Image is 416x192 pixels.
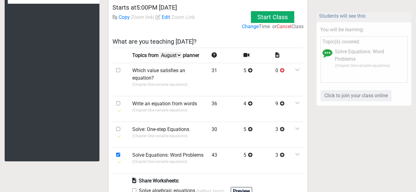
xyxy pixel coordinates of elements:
label: Cancel [277,23,291,30]
button: Click to join your class online [321,90,392,102]
td: 0 [272,63,304,96]
td: 9 [272,96,304,122]
td: 5 [240,63,272,96]
label: | [112,14,195,24]
span: Time [259,24,270,29]
td: 5 [240,122,272,147]
p: (Chapter: One-variable equations ) [132,107,204,113]
span: Class [291,24,304,29]
label: Students will see this: [319,12,366,20]
td: 3 [272,122,304,147]
label: Change [242,23,259,30]
label: Topic(s) covered: [322,38,360,45]
td: 31 [208,63,240,96]
h5: What are you teaching [DATE]? [112,38,304,45]
p: (Chapter: One-variable equations ) [335,63,406,68]
label: Which value satisfies an equation? [132,67,204,82]
p: (Chapter: One-variable equations ) [132,159,204,164]
td: 36 [208,96,240,122]
p: (Chapter: One-variable equations ) [132,133,204,139]
span: Zoom Link [171,14,195,20]
label: Solve Equations: Word Problems [132,151,204,159]
span: or [272,24,277,29]
td: 5 [240,147,272,173]
label: Solve: One-step Equations [132,126,189,133]
p: (Chapter: One-variable equations ) [132,82,204,87]
td: 4 [240,96,272,122]
label: Share Worksheets: [132,177,179,185]
label: You will be learning: [321,26,364,33]
label: Solve Equations: Word Problems [335,48,406,63]
h5: Starts at 5:00PM [DATE] [112,4,195,11]
td: Topics from planner [129,48,208,63]
label: Write an equation from words [132,100,197,107]
span: Zoom link [131,14,153,20]
td: 3 [272,147,304,173]
label: Copy [119,14,130,21]
td: 30 [208,122,240,147]
button: Start Class [251,11,294,23]
td: 43 [208,147,240,173]
label: Edit [162,14,170,21]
